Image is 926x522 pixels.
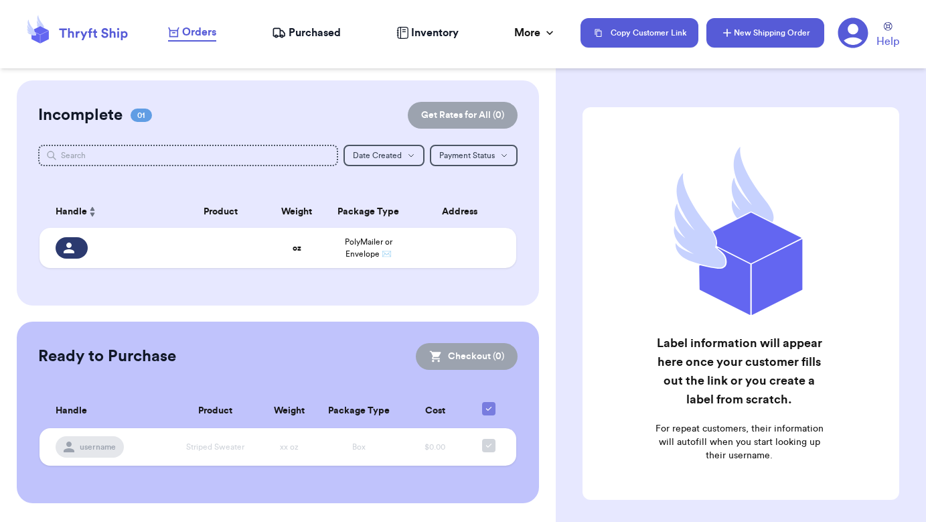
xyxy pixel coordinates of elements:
th: Weight [262,394,317,428]
span: Handle [56,205,87,219]
div: More [514,25,556,41]
h2: Label information will appear here once your customer fills out the link or you create a label fr... [651,334,827,409]
span: 01 [131,109,152,122]
button: New Shipping Order [706,18,824,48]
span: $0.00 [425,443,445,451]
input: Search [38,145,338,166]
span: username [80,442,116,452]
a: Help [876,22,899,50]
span: Handle [56,404,87,418]
a: Inventory [396,25,459,41]
span: Box [352,443,366,451]
th: Cost [400,394,470,428]
span: Help [876,34,899,50]
button: Date Created [343,145,425,166]
button: Sort ascending [87,204,98,220]
th: Package Type [317,394,400,428]
a: Orders [168,24,216,42]
button: Copy Customer Link [581,18,698,48]
th: Product [173,196,268,228]
button: Get Rates for All (0) [408,102,518,129]
button: Checkout (0) [416,343,518,370]
th: Product [169,394,261,428]
span: xx oz [280,443,299,451]
span: Inventory [411,25,459,41]
th: Address [411,196,516,228]
h2: Incomplete [38,105,123,126]
a: Purchased [272,25,341,41]
span: Orders [182,24,216,40]
th: Package Type [325,196,411,228]
span: Date Created [353,151,402,159]
span: Striped Sweater [186,443,244,451]
span: Purchased [289,25,341,41]
button: Payment Status [430,145,518,166]
span: PolyMailer or Envelope ✉️ [345,238,392,258]
th: Weight [268,196,325,228]
span: Payment Status [439,151,495,159]
h2: Ready to Purchase [38,346,176,367]
strong: oz [293,244,301,252]
p: For repeat customers, their information will autofill when you start looking up their username. [651,422,827,462]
